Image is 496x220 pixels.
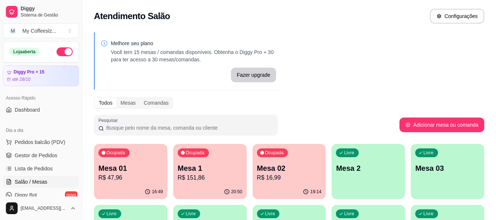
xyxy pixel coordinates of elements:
[14,69,44,75] article: Diggy Pro + 15
[98,117,120,123] label: Pesquisar
[3,3,79,21] a: DiggySistema de Gestão
[257,163,322,173] p: Mesa 02
[9,27,17,35] span: M
[15,152,57,159] span: Gestor de Pedidos
[111,40,276,47] p: Melhore seu plano
[15,138,65,146] span: Pedidos balcão (PDV)
[3,149,79,161] a: Gestor de Pedidos
[3,104,79,116] a: Dashboard
[430,9,484,24] button: Configurações
[411,144,484,199] button: LivreMesa 03
[106,150,125,156] p: Ocupada
[94,10,170,22] h2: Atendimento Salão
[15,178,47,185] span: Salão / Mesas
[3,189,79,201] a: Diggy Botnovo
[336,163,401,173] p: Mesa 2
[3,65,79,86] a: Diggy Pro + 15até 28/10
[265,211,275,217] p: Livre
[57,47,73,56] button: Alterar Status
[3,199,79,217] button: [EMAIL_ADDRESS][DOMAIN_NAME]
[423,150,434,156] p: Livre
[140,98,173,108] div: Comandas
[15,165,53,172] span: Lista de Pedidos
[9,48,40,56] div: Loja aberta
[116,98,140,108] div: Mesas
[104,124,273,131] input: Pesquisar
[3,92,79,104] div: Acesso Rápido
[257,173,322,182] p: R$ 16,99
[21,12,76,18] span: Sistema de Gestão
[15,106,40,113] span: Dashboard
[399,118,484,132] button: Adicionar mesa ou comanda
[94,144,167,199] button: OcupadaMesa 01R$ 47,9616:49
[332,144,405,199] button: LivreMesa 2
[231,68,276,82] button: Fazer upgrade
[21,205,67,211] span: [EMAIL_ADDRESS][DOMAIN_NAME]
[415,163,480,173] p: Mesa 03
[186,211,196,217] p: Livre
[423,211,434,217] p: Livre
[106,211,117,217] p: Livre
[95,98,116,108] div: Todos
[21,6,76,12] span: Diggy
[3,125,79,136] div: Dia a dia
[111,48,276,63] p: Você tem 15 mesas / comandas disponíveis. Obtenha o Diggy Pro + 30 para ter acesso a 30 mesas/com...
[178,173,242,182] p: R$ 151,86
[98,163,163,173] p: Mesa 01
[186,150,204,156] p: Ocupada
[265,150,284,156] p: Ocupada
[344,150,354,156] p: Livre
[253,144,326,199] button: OcupadaMesa 02R$ 16,9919:14
[15,191,37,199] span: Diggy Bot
[178,163,242,173] p: Mesa 1
[173,144,247,199] button: OcupadaMesa 1R$ 151,8620:50
[231,189,242,195] p: 20:50
[22,27,56,35] div: My Coffeeslz ...
[3,176,79,188] a: Salão / Mesas
[98,173,163,182] p: R$ 47,96
[3,136,79,148] button: Pedidos balcão (PDV)
[3,163,79,174] a: Lista de Pedidos
[344,211,354,217] p: Livre
[152,189,163,195] p: 16:49
[310,189,321,195] p: 19:14
[12,76,30,82] article: até 28/10
[3,24,79,38] button: Select a team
